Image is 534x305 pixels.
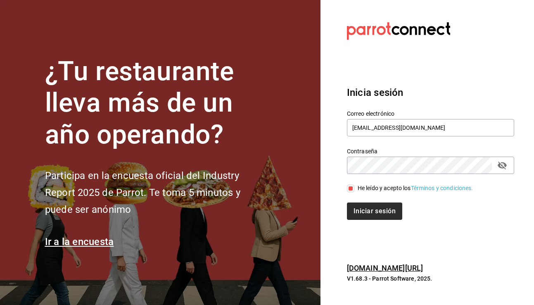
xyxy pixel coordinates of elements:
[347,85,514,100] h3: Inicia sesión
[347,274,514,283] p: V1.68.3 - Parrot Software, 2025.
[411,185,473,191] a: Términos y condiciones.
[45,56,268,151] h1: ¿Tu restaurante lleva más de un año operando?
[347,119,514,136] input: Ingresa tu correo electrónico
[495,158,509,172] button: passwordField
[358,184,473,193] div: He leído y acepto los
[347,203,402,220] button: Iniciar sesión
[347,264,423,272] a: [DOMAIN_NAME][URL]
[347,148,514,154] label: Contraseña
[45,167,268,218] h2: Participa en la encuesta oficial del Industry Report 2025 de Parrot. Te toma 5 minutos y puede se...
[45,236,114,248] a: Ir a la encuesta
[347,110,514,116] label: Correo electrónico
